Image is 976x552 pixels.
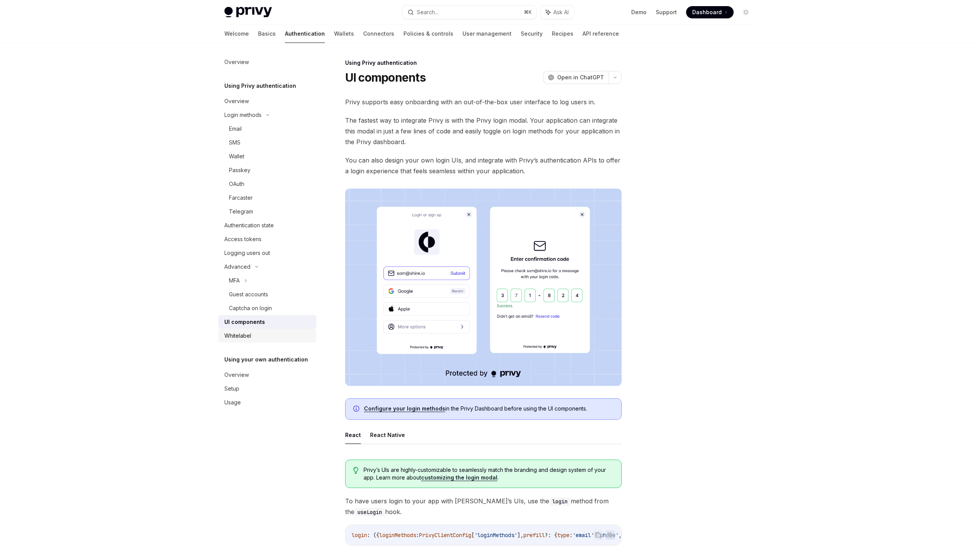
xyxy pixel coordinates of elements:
[619,532,622,539] span: ,
[553,8,569,16] span: Ask AI
[593,530,603,540] button: Copy the contents from the code block
[545,532,557,539] span: ?: {
[364,405,445,412] a: Configure your login methods
[218,94,316,108] a: Overview
[345,496,622,517] span: To have users login to your app with [PERSON_NAME]’s UIs, use the method from the hook.
[229,193,253,202] div: Farcaster
[353,467,359,474] svg: Tip
[583,25,619,43] a: API reference
[218,382,316,396] a: Setup
[557,74,604,81] span: Open in ChatGPT
[523,532,545,539] span: prefill
[218,368,316,382] a: Overview
[353,406,361,413] svg: Info
[419,532,471,539] span: PrivyClientConfig
[285,25,325,43] a: Authentication
[692,8,722,16] span: Dashboard
[370,426,405,444] button: React Native
[543,71,609,84] button: Open in ChatGPT
[379,532,416,539] span: loginMethods
[364,405,614,412] span: in the Privy Dashboard before using the UI components.
[224,221,274,230] div: Authentication state
[631,8,647,16] a: Demo
[218,396,316,409] a: Usage
[224,317,265,327] div: UI components
[224,25,249,43] a: Welcome
[656,8,677,16] a: Support
[218,191,316,205] a: Farcaster
[540,5,574,19] button: Ask AI
[345,155,622,176] span: You can also design your own login UIs, and integrate with Privy’s authentication APIs to offer a...
[224,110,262,120] div: Login methods
[471,532,474,539] span: [
[224,235,262,244] div: Access tokens
[402,5,537,19] button: Search...⌘K
[229,276,240,285] div: MFA
[367,532,379,539] span: : ({
[521,25,543,43] a: Security
[229,152,244,161] div: Wallet
[552,25,573,43] a: Recipes
[345,115,622,147] span: The fastest way to integrate Privy is with the Privy login modal. Your application can integrate ...
[686,6,734,18] a: Dashboard
[224,97,249,106] div: Overview
[517,532,523,539] span: ],
[224,262,250,271] div: Advanced
[569,532,573,539] span: :
[345,97,622,107] span: Privy supports easy onboarding with an out-of-the-box user interface to log users in.
[224,398,241,407] div: Usage
[258,25,276,43] a: Basics
[229,179,244,189] div: OAuth
[218,205,316,219] a: Telegram
[229,290,268,299] div: Guest accounts
[573,532,594,539] span: 'email'
[224,7,272,18] img: light logo
[229,304,272,313] div: Captcha on login
[218,287,316,301] a: Guest accounts
[224,81,296,90] h5: Using Privy authentication
[218,55,316,69] a: Overview
[403,25,453,43] a: Policies & controls
[549,497,571,506] code: login
[218,246,316,260] a: Logging users out
[524,9,532,15] span: ⌘ K
[218,232,316,246] a: Access tokens
[364,466,613,481] span: Privy’s UIs are highly-customizable to seamlessly match the branding and design system of your ap...
[218,315,316,329] a: UI components
[605,530,615,540] button: Ask AI
[229,124,242,133] div: Email
[462,25,512,43] a: User management
[334,25,354,43] a: Wallets
[229,138,240,147] div: SMS
[224,384,239,393] div: Setup
[224,248,270,258] div: Logging users out
[345,189,622,386] img: images/Onboard.png
[229,166,250,175] div: Passkey
[474,532,517,539] span: 'loginMethods'
[218,219,316,232] a: Authentication state
[218,136,316,149] a: SMS
[224,58,249,67] div: Overview
[345,71,426,84] h1: UI components
[218,329,316,343] a: Whitelabel
[224,331,251,340] div: Whitelabel
[416,532,419,539] span: :
[218,122,316,136] a: Email
[557,532,569,539] span: type
[218,163,316,177] a: Passkey
[224,355,308,364] h5: Using your own authentication
[229,207,253,216] div: Telegram
[417,8,438,17] div: Search...
[218,149,316,163] a: Wallet
[224,370,249,379] div: Overview
[218,301,316,315] a: Captcha on login
[740,6,752,18] button: Toggle dark mode
[345,426,361,444] button: React
[345,59,622,67] div: Using Privy authentication
[354,508,385,516] code: useLogin
[421,474,497,481] a: customizing the login modal
[218,177,316,191] a: OAuth
[352,532,367,539] span: login
[363,25,394,43] a: Connectors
